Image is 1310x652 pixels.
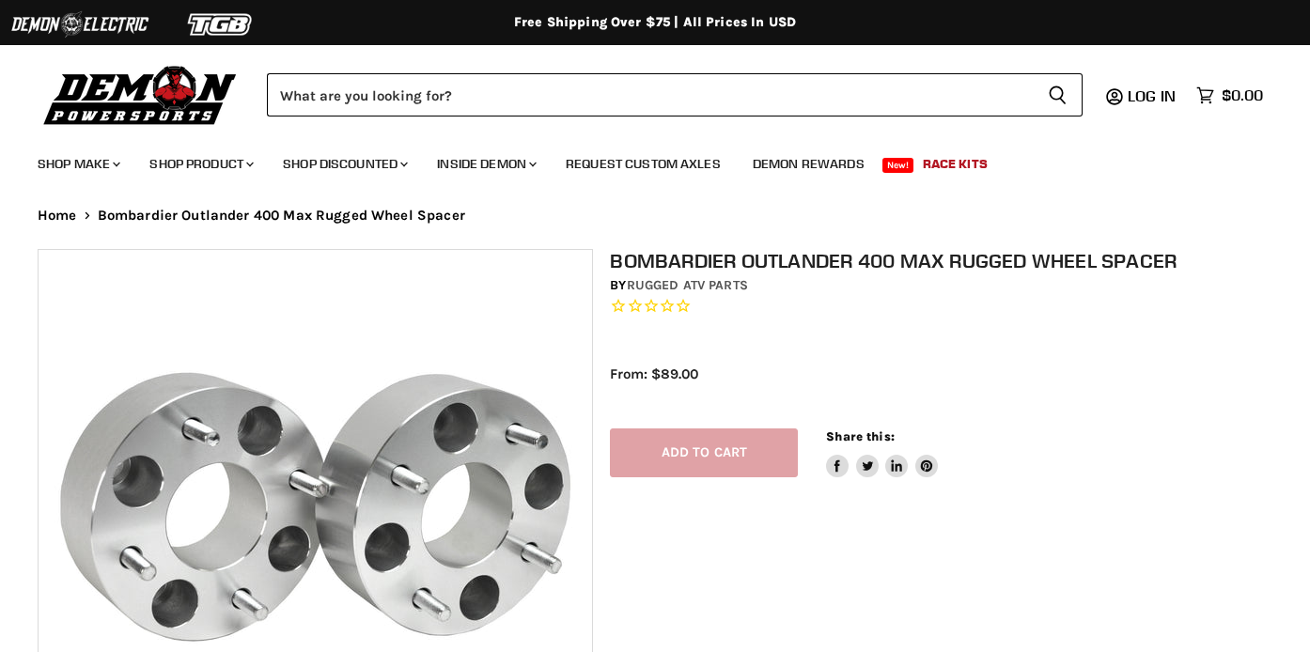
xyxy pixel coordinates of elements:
[38,208,77,224] a: Home
[269,145,419,183] a: Shop Discounted
[739,145,879,183] a: Demon Rewards
[23,137,1258,183] ul: Main menu
[826,428,938,478] aside: Share this:
[1119,87,1187,104] a: Log in
[23,145,132,183] a: Shop Make
[267,73,1083,116] form: Product
[610,297,1289,317] span: Rated 0.0 out of 5 stars 0 reviews
[98,208,465,224] span: Bombardier Outlander 400 Max Rugged Wheel Spacer
[1033,73,1083,116] button: Search
[423,145,548,183] a: Inside Demon
[150,7,291,42] img: TGB Logo 2
[826,429,894,443] span: Share this:
[610,249,1289,272] h1: Bombardier Outlander 400 Max Rugged Wheel Spacer
[1222,86,1263,104] span: $0.00
[552,145,735,183] a: Request Custom Axles
[135,145,265,183] a: Shop Product
[38,61,243,128] img: Demon Powersports
[9,7,150,42] img: Demon Electric Logo 2
[909,145,1002,183] a: Race Kits
[267,73,1033,116] input: Search
[610,365,698,382] span: From: $89.00
[627,277,748,293] a: Rugged ATV Parts
[882,158,914,173] span: New!
[1128,86,1176,105] span: Log in
[1187,82,1272,109] a: $0.00
[610,275,1289,296] div: by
